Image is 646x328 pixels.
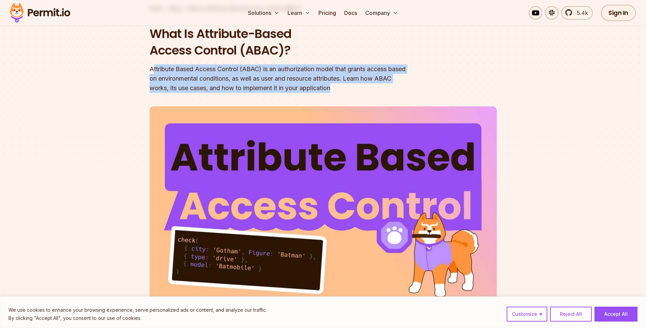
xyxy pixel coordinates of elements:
a: 5.4k [561,6,593,20]
button: Company [363,6,401,20]
img: What Is Attribute-Based Access Control (ABAC)? [150,106,497,302]
p: By clicking "Accept All", you consent to our use of cookies. [8,314,267,322]
a: Pricing [316,6,339,20]
button: Reject All [550,307,592,322]
div: Attribute Based Access Control (ABAC) is an authorization model that grants access based on envir... [150,64,410,93]
p: We use cookies to enhance your browsing experience, serve personalized ads or content, and analyz... [8,306,267,314]
button: Learn [285,6,313,20]
button: Customize [507,307,547,322]
span: 5.4k [573,9,588,17]
button: Accept All [594,307,638,322]
a: Sign In [601,5,636,21]
a: Docs [341,6,360,20]
img: Permit logo [7,1,73,24]
button: Solutions [245,6,282,20]
h1: What Is Attribute-Based Access Control (ABAC)? [150,25,410,59]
